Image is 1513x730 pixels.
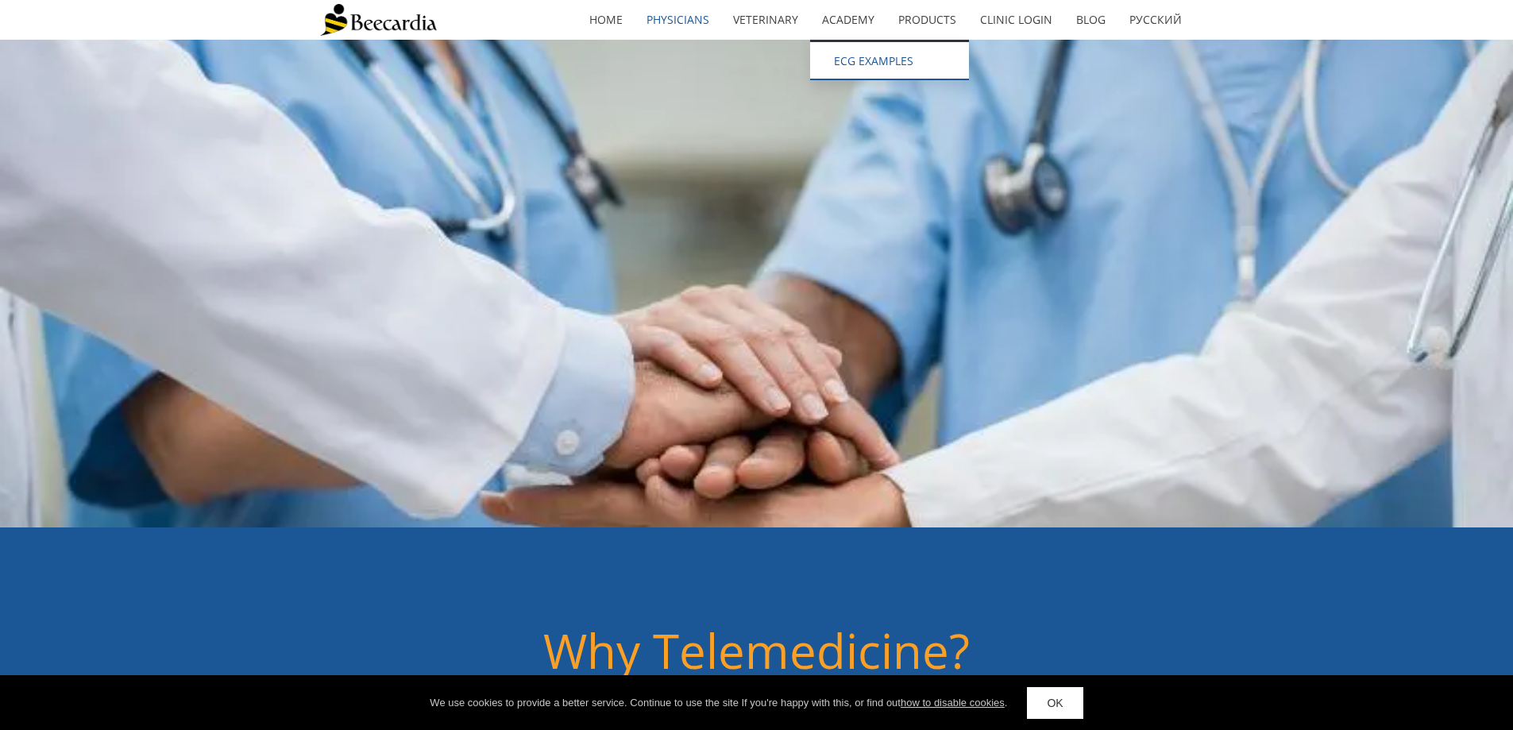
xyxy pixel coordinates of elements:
a: Products [886,2,968,38]
div: We use cookies to provide a better service. Continue to use the site If you're happy with this, o... [430,695,1007,711]
a: home [577,2,635,38]
a: Veterinary [721,2,810,38]
a: OK [1027,687,1083,719]
a: Clinic Login [968,2,1064,38]
a: ECG EXAMPLES [810,42,969,80]
a: how to disable cookies [901,697,1005,709]
img: Beecardia [320,4,437,36]
a: Academy [810,2,886,38]
span: Why Telemedicine? [543,618,970,683]
a: Blog [1064,2,1117,38]
a: Physicians [635,2,721,38]
a: Русский [1117,2,1194,38]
